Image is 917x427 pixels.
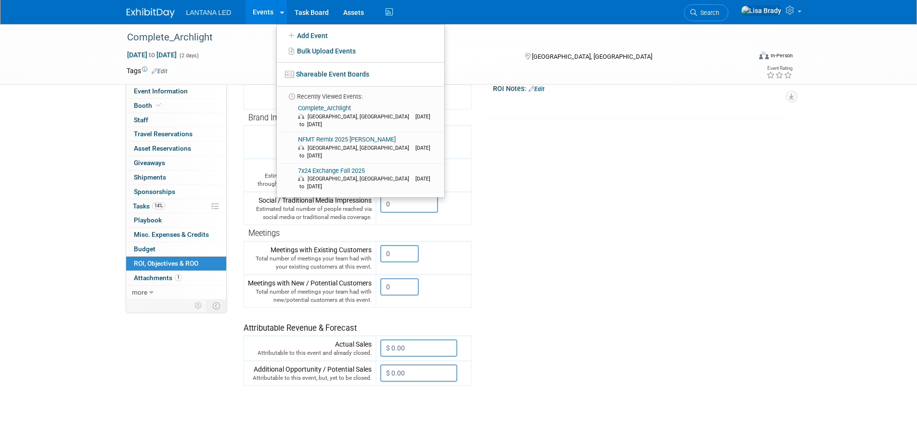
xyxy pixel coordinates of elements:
[248,364,372,382] div: Additional Opportunity / Potential Sales
[152,68,168,75] a: Edit
[126,127,226,141] a: Travel Reservations
[493,81,788,94] div: ROI Notes:
[248,129,372,155] div: Booth Walk-bys / Impressions
[126,199,226,213] a: Tasks14%
[134,144,191,152] span: Asset Reservations
[126,142,226,155] a: Asset Reservations
[759,52,769,59] img: Format-Inperson.png
[248,349,372,357] div: Attributable to this event and already closed.
[248,205,372,221] div: Estimated total number of people reached via social media or traditional media coverage.
[134,173,166,181] span: Shipments
[126,213,226,227] a: Playbook
[248,88,372,106] div: Number of Leads
[132,288,147,296] span: more
[126,156,226,170] a: Giveaways
[277,65,444,83] a: Shareable Event Boards
[277,43,444,59] a: Bulk Upload Events
[134,116,148,124] span: Staff
[126,242,226,256] a: Budget
[298,114,430,128] span: [DATE] to [DATE]
[126,170,226,184] a: Shipments
[207,299,226,312] td: Toggle Event Tabs
[770,52,793,59] div: In-Person
[277,86,444,101] li: Recently Viewed Events:
[280,132,440,163] a: NFMT Remix 2025 [PERSON_NAME] [GEOGRAPHIC_DATA], [GEOGRAPHIC_DATA] [DATE] to [DATE]
[248,195,372,221] div: Social / Traditional Media Impressions
[308,176,414,182] span: [GEOGRAPHIC_DATA], [GEOGRAPHIC_DATA]
[134,231,209,238] span: Misc. Expenses & Credits
[127,66,168,76] td: Tags
[134,87,188,95] span: Event Information
[133,202,165,210] span: Tasks
[126,84,226,98] a: Event Information
[766,66,792,71] div: Event Rating
[186,9,232,16] span: LANTANA LED
[248,374,372,382] div: Attributable to this event, but, yet to be closed.
[248,278,372,304] div: Meetings with New / Potential Customers
[126,257,226,271] a: ROI, Objectives & ROO
[127,51,177,59] span: [DATE] [DATE]
[529,86,544,92] a: Edit
[134,259,198,267] span: ROI, Objectives & ROO
[126,285,226,299] a: more
[285,71,294,78] img: seventboard-3.png
[697,9,719,16] span: Search
[190,299,207,312] td: Personalize Event Tab Strip
[248,98,372,106] div: Generated from this event.
[126,113,226,127] a: Staff
[134,159,165,167] span: Giveaways
[179,52,199,59] span: (2 days)
[248,139,372,155] div: Estimated total number of people who saw your booth at this event.
[248,229,280,238] span: Meetings
[134,274,182,282] span: Attachments
[248,162,372,188] div: Sponsorship Impressions
[741,5,782,16] img: Lisa Brady
[280,101,440,132] a: Complete_Archlight [GEOGRAPHIC_DATA], [GEOGRAPHIC_DATA] [DATE] to [DATE]
[277,28,444,43] a: Add Event
[248,288,372,304] div: Total number of meetings your team had with new/potential customers at this event.
[147,51,156,59] span: to
[280,164,440,194] a: 7x24 Exchange Fall 2025 [GEOGRAPHIC_DATA], [GEOGRAPHIC_DATA] [DATE] to [DATE]
[248,255,372,271] div: Total number of meetings your team had with your existing customers at this event.
[134,188,175,195] span: Sponsorships
[308,114,414,120] span: [GEOGRAPHIC_DATA], [GEOGRAPHIC_DATA]
[152,202,165,209] span: 14%
[244,311,466,334] div: Attributable Revenue & Forecast
[694,50,793,65] div: Event Format
[124,29,736,46] div: Complete_Archlight
[175,274,182,281] span: 1
[126,228,226,242] a: Misc. Expenses & Credits
[248,245,372,271] div: Meetings with Existing Customers
[127,8,175,18] img: ExhibitDay
[156,103,161,108] i: Booth reservation complete
[134,102,163,109] span: Booth
[248,339,372,357] div: Actual Sales
[126,185,226,199] a: Sponsorships
[308,145,414,151] span: [GEOGRAPHIC_DATA], [GEOGRAPHIC_DATA]
[532,53,652,60] span: [GEOGRAPHIC_DATA], [GEOGRAPHIC_DATA]
[248,172,372,188] div: Estimated total number of people reached through all your sponsorships for this event.
[134,216,162,224] span: Playbook
[684,4,728,21] a: Search
[126,99,226,113] a: Booth
[134,245,155,253] span: Budget
[298,145,430,159] span: [DATE] to [DATE]
[134,130,193,138] span: Travel Reservations
[248,113,312,122] span: Brand Impressions
[126,271,226,285] a: Attachments1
